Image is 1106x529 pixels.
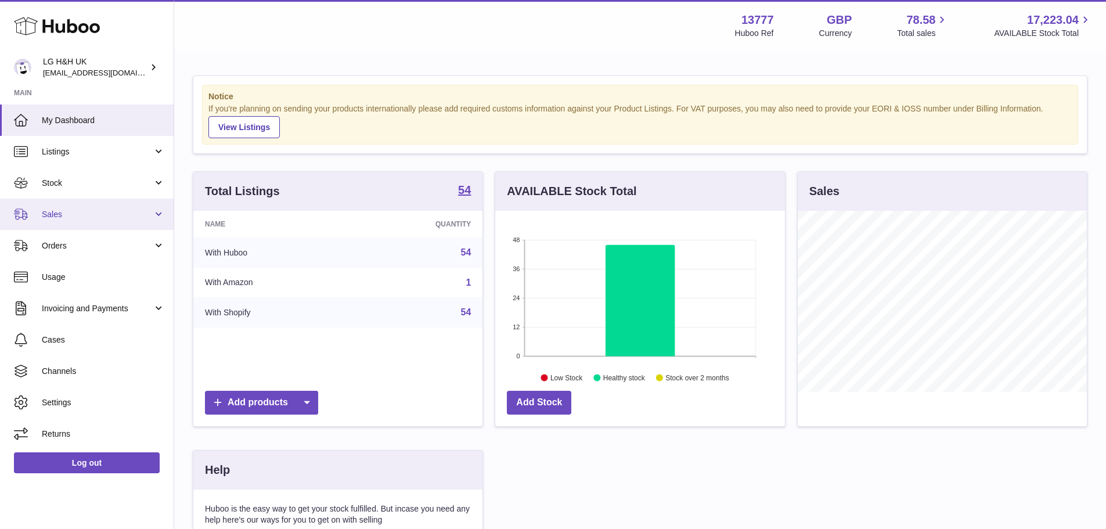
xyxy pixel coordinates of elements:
td: With Huboo [193,237,352,268]
text: 24 [513,294,520,301]
h3: Sales [809,183,840,199]
span: Cases [42,334,165,346]
text: Low Stock [550,373,583,382]
span: Sales [42,209,153,220]
a: 1 [466,278,471,287]
text: Stock over 2 months [666,373,729,382]
a: 54 [461,307,471,317]
text: 12 [513,323,520,330]
span: [EMAIL_ADDRESS][DOMAIN_NAME] [43,68,171,77]
span: Orders [42,240,153,251]
span: Listings [42,146,153,157]
span: AVAILABLE Stock Total [994,28,1092,39]
span: Settings [42,397,165,408]
h3: Help [205,462,230,478]
span: My Dashboard [42,115,165,126]
text: 48 [513,236,520,243]
strong: GBP [827,12,852,28]
div: If you're planning on sending your products internationally please add required customs informati... [208,103,1072,138]
strong: 13777 [741,12,774,28]
strong: Notice [208,91,1072,102]
span: Stock [42,178,153,189]
h3: Total Listings [205,183,280,199]
text: 36 [513,265,520,272]
a: 78.58 Total sales [897,12,949,39]
a: 54 [461,247,471,257]
th: Quantity [352,211,483,237]
div: Currency [819,28,852,39]
h3: AVAILABLE Stock Total [507,183,636,199]
span: Returns [42,429,165,440]
a: 54 [458,184,471,198]
div: LG H&H UK [43,56,147,78]
span: Total sales [897,28,949,39]
text: Healthy stock [603,373,646,382]
span: Usage [42,272,165,283]
td: With Amazon [193,268,352,298]
a: Add products [205,391,318,415]
text: 0 [517,352,520,359]
div: Huboo Ref [735,28,774,39]
a: Log out [14,452,160,473]
span: Channels [42,366,165,377]
strong: 54 [458,184,471,196]
a: Add Stock [507,391,571,415]
a: View Listings [208,116,280,138]
a: 17,223.04 AVAILABLE Stock Total [994,12,1092,39]
span: Invoicing and Payments [42,303,153,314]
span: 17,223.04 [1027,12,1079,28]
span: 78.58 [906,12,935,28]
img: veechen@lghnh.co.uk [14,59,31,76]
td: With Shopify [193,297,352,328]
p: Huboo is the easy way to get your stock fulfilled. But incase you need any help here's our ways f... [205,503,471,526]
th: Name [193,211,352,237]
